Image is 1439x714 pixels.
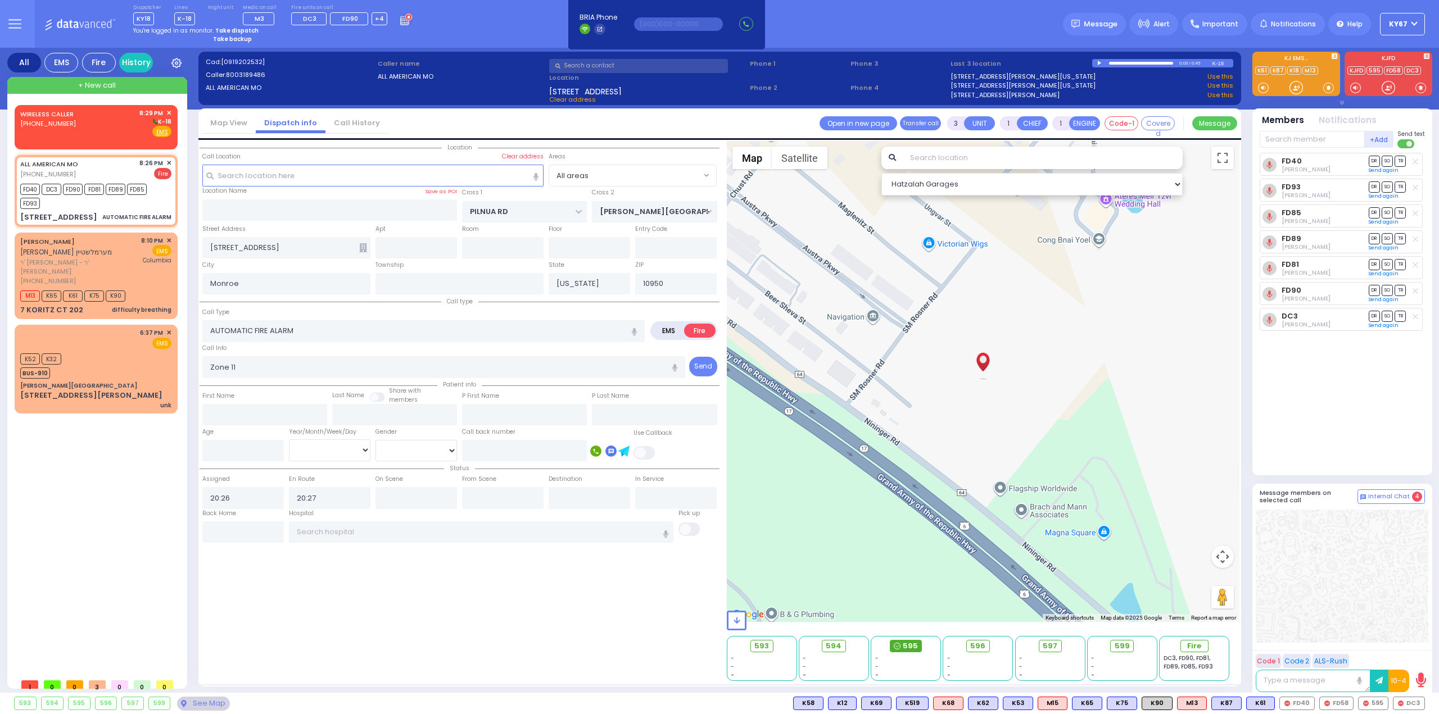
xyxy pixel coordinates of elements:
[20,381,137,390] div: [PERSON_NAME][GEOGRAPHIC_DATA]
[303,14,316,23] span: DC3
[378,59,546,69] label: Caller name
[156,680,173,689] span: 0
[1207,90,1233,100] a: Use this
[1260,489,1357,504] h5: Message members on selected call
[731,671,734,679] span: -
[1369,322,1399,329] a: Send again
[20,119,76,128] span: [PHONE_NUMBER]
[1395,156,1406,166] span: TR
[1211,545,1234,568] button: Map camera controls
[1389,19,1408,29] span: KY67
[20,290,40,302] span: M13
[1384,66,1403,75] a: FD58
[122,697,143,710] div: 597
[152,338,171,349] span: EMS
[462,428,515,436] label: Call back number
[803,662,806,671] span: -
[828,697,857,710] div: K12
[903,640,918,652] span: 595
[202,392,234,401] label: First Name
[444,464,475,472] span: Status
[20,304,83,316] div: 7 KORITZ CT 202
[1369,167,1399,174] a: Send again
[359,243,367,252] span: Other building occupants
[1382,311,1393,321] span: SO
[134,680,151,689] span: 0
[850,59,947,69] span: Phone 3
[1282,243,1331,251] span: Robert Cataldi
[549,95,596,104] span: Clear address
[951,81,1096,90] a: [STREET_ADDRESS][PERSON_NAME][US_STATE]
[133,26,214,35] span: You're logged in as monitor.
[1287,66,1301,75] a: K18
[1369,156,1380,166] span: DR
[1153,19,1170,29] span: Alert
[119,53,153,72] a: History
[127,184,147,195] span: FD85
[678,509,700,518] label: Pick up
[964,116,995,130] button: UNIT
[1262,114,1304,127] button: Members
[375,225,386,234] label: Apt
[106,290,125,302] span: K90
[1207,72,1233,81] a: Use this
[1302,66,1318,75] a: M13
[1255,66,1269,75] a: K61
[549,475,582,484] label: Destination
[42,290,61,302] span: K65
[332,391,364,400] label: Last Name
[206,70,374,80] label: Caller:
[1207,81,1233,90] a: Use this
[634,17,723,31] input: (000)000-00000
[1347,19,1363,29] span: Help
[1141,116,1175,130] button: Covered
[20,110,74,119] a: WIRELESS CALLER
[1282,294,1331,303] span: John Hesse
[389,395,418,404] span: members
[947,654,951,662] span: -
[462,225,479,234] label: Room
[243,4,278,11] label: Medic on call
[1395,233,1406,244] span: TR
[442,143,478,152] span: Location
[549,261,564,270] label: State
[139,109,163,117] span: 8:29 PM
[730,607,767,622] a: Open this area in Google Maps (opens a new window)
[139,159,163,167] span: 8:26 PM
[202,261,214,270] label: City
[1282,217,1331,225] span: Chris VanRiperq
[1019,654,1022,662] span: -
[20,258,137,276] span: ר' [PERSON_NAME] - ר' [PERSON_NAME]
[20,390,162,401] div: [STREET_ADDRESS][PERSON_NAME]
[1192,116,1237,130] button: Message
[441,297,478,306] span: Call type
[84,184,104,195] span: FD81
[1282,260,1299,269] a: FD81
[875,671,879,679] span: -
[580,12,617,22] span: BRIA Phone
[1187,640,1201,652] span: Fire
[1282,320,1331,329] span: Lazer Neumen
[20,367,50,379] span: BUS-910
[289,475,315,484] label: En Route
[1365,131,1394,148] button: +Add
[20,212,97,223] div: [STREET_ADDRESS]
[1038,697,1067,710] div: ALS
[1091,671,1094,679] span: -
[1369,233,1380,244] span: DR
[1271,19,1316,29] span: Notifications
[375,475,403,484] label: On Scene
[20,353,40,365] span: K52
[1019,662,1022,671] span: -
[1105,116,1138,130] button: Code-1
[803,654,806,662] span: -
[202,509,236,518] label: Back Home
[903,147,1183,169] input: Search location
[933,697,963,710] div: ALS
[143,256,171,265] span: Columbia
[1319,114,1377,127] button: Notifications
[947,662,951,671] span: -
[1246,697,1275,710] div: BLS
[549,165,701,185] span: All areas
[1380,13,1425,35] button: KY67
